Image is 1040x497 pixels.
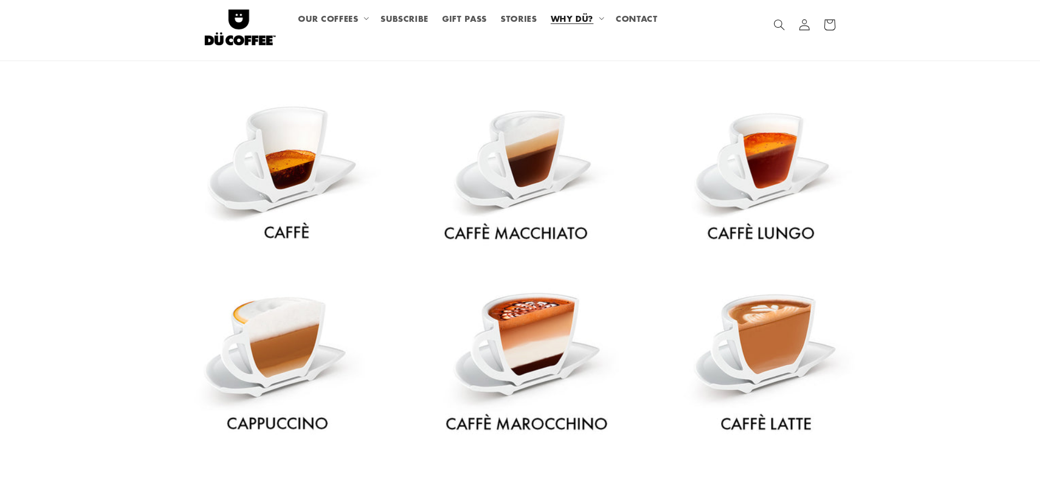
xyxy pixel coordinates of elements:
[494,6,544,30] a: STORIES
[205,4,276,45] img: Let's Dü Coffee together! Coffee beans roasted in the style of world cities, coffee subscriptions...
[381,13,429,23] span: SUBSCRIBE
[766,12,792,37] summary: Search
[374,6,436,30] a: SUBSCRIBE
[442,13,487,23] span: GIFT PASS
[501,13,537,23] span: STORIES
[609,6,664,30] a: CONTACT
[551,13,593,23] span: WHY DÜ?
[616,13,657,23] span: CONTACT
[544,6,609,30] summary: WHY DÜ?
[298,13,358,23] span: OUR COFFEES
[436,6,494,30] a: GIFT PASS
[292,6,374,30] summary: OUR COFFEES
[147,61,893,475] img: Let's Dü Coffee, Italian Style! Espresso, Caffè, Macchiato, Lungo, Coretto, Cappuccino, Mocha, Latte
